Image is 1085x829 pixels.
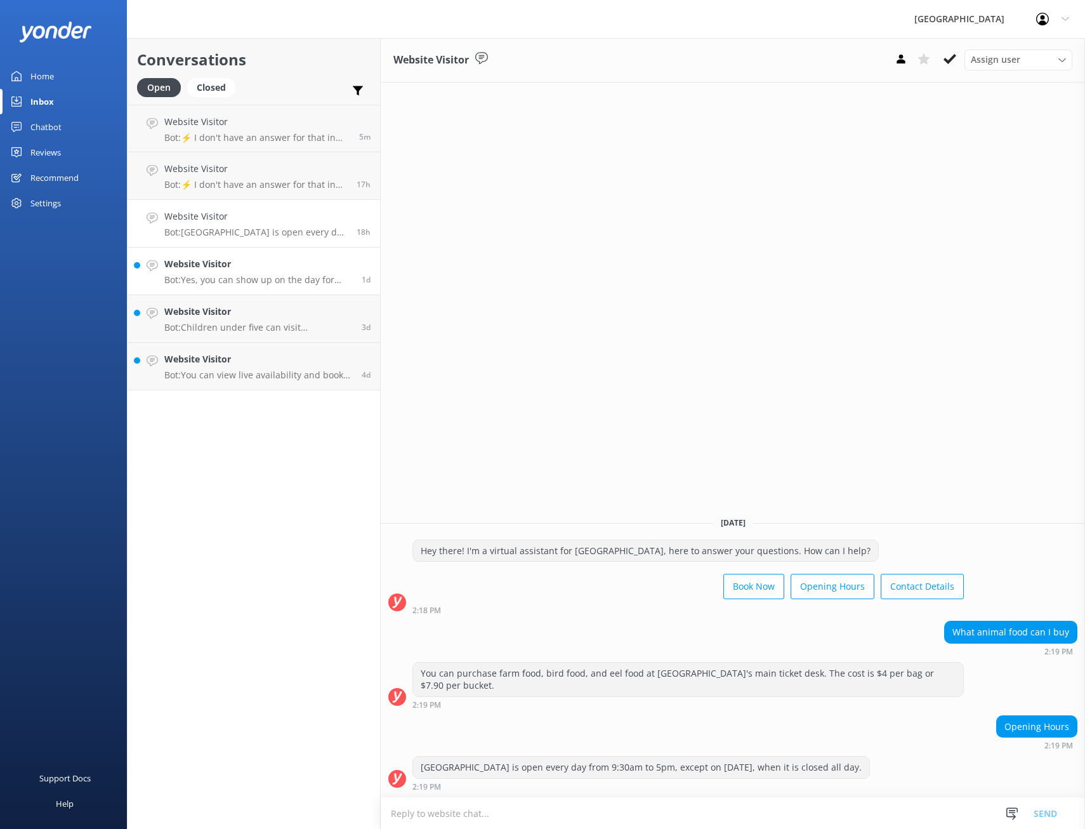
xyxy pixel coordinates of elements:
div: Closed [187,78,235,97]
div: What animal food can I buy [945,621,1077,643]
div: Aug 27 2025 02:19pm (UTC +12:00) Pacific/Auckland [944,647,1077,656]
span: [DATE] [713,517,753,528]
span: Aug 24 2025 02:19pm (UTC +12:00) Pacific/Auckland [362,322,371,333]
h4: Website Visitor [164,162,347,176]
a: Website VisitorBot:Yes, you can show up on the day for general entry to [GEOGRAPHIC_DATA], as the... [128,248,380,295]
div: [GEOGRAPHIC_DATA] is open every day from 9:30am to 5pm, except on [DATE], when it is closed all day. [413,757,869,778]
div: Settings [30,190,61,216]
button: Book Now [723,574,784,599]
a: Website VisitorBot:You can view live availability and book your tickets online at [URL][DOMAIN_NA... [128,343,380,390]
h4: Website Visitor [164,305,352,319]
span: Aug 27 2025 02:19pm (UTC +12:00) Pacific/Auckland [357,227,371,237]
div: Chatbot [30,114,62,140]
div: Aug 27 2025 02:18pm (UTC +12:00) Pacific/Auckland [412,606,964,614]
button: Opening Hours [791,574,874,599]
h4: Website Visitor [164,115,350,129]
h4: Website Visitor [164,209,347,223]
a: Open [137,80,187,94]
h3: Website Visitor [393,52,469,69]
div: Hey there! I'm a virtual assistant for [GEOGRAPHIC_DATA], here to answer your questions. How can ... [413,540,878,562]
div: Home [30,63,54,89]
a: Website VisitorBot:⚡ I don't have an answer for that in my knowledge base. Please try and rephras... [128,105,380,152]
p: Bot: You can view live availability and book your tickets online at [URL][DOMAIN_NAME]. [164,369,352,381]
a: Website VisitorBot:Children under five can visit [GEOGRAPHIC_DATA] for free, so you wouldn't need... [128,295,380,343]
h4: Website Visitor [164,257,352,271]
span: Aug 28 2025 08:45am (UTC +12:00) Pacific/Auckland [359,131,371,142]
p: Bot: [GEOGRAPHIC_DATA] is open every day from 9:30am to 5pm, except on [DATE], when it is closed ... [164,227,347,238]
div: Aug 27 2025 02:19pm (UTC +12:00) Pacific/Auckland [412,700,964,709]
strong: 2:19 PM [1044,742,1073,750]
a: Closed [187,80,242,94]
strong: 2:18 PM [412,607,441,614]
p: Bot: ⚡ I don't have an answer for that in my knowledge base. Please try and rephrase your questio... [164,179,347,190]
p: Bot: ⚡ I don't have an answer for that in my knowledge base. Please try and rephrase your questio... [164,132,350,143]
button: Contact Details [881,574,964,599]
a: Website VisitorBot:[GEOGRAPHIC_DATA] is open every day from 9:30am to 5pm, except on [DATE], when... [128,200,380,248]
div: You can purchase farm food, bird food, and eel food at [GEOGRAPHIC_DATA]'s main ticket desk. The ... [413,663,963,696]
div: Aug 27 2025 02:19pm (UTC +12:00) Pacific/Auckland [412,782,870,791]
span: Aug 27 2025 03:01pm (UTC +12:00) Pacific/Auckland [357,179,371,190]
div: Reviews [30,140,61,165]
div: Inbox [30,89,54,114]
div: Recommend [30,165,79,190]
div: Aug 27 2025 02:19pm (UTC +12:00) Pacific/Auckland [996,741,1077,750]
p: Bot: Yes, you can show up on the day for general entry to [GEOGRAPHIC_DATA], as there's no requir... [164,274,352,286]
img: yonder-white-logo.png [19,22,92,43]
a: Website VisitorBot:⚡ I don't have an answer for that in my knowledge base. Please try and rephras... [128,152,380,200]
p: Bot: Children under five can visit [GEOGRAPHIC_DATA] for free, so you wouldn't need to purchase a... [164,322,352,333]
div: Support Docs [39,766,91,791]
div: Assign User [964,50,1072,70]
span: Assign user [971,53,1020,67]
h2: Conversations [137,48,371,72]
div: Opening Hours [997,716,1077,738]
span: Aug 26 2025 09:16am (UTC +12:00) Pacific/Auckland [362,274,371,285]
h4: Website Visitor [164,352,352,366]
span: Aug 23 2025 07:37pm (UTC +12:00) Pacific/Auckland [362,369,371,380]
strong: 2:19 PM [412,783,441,791]
strong: 2:19 PM [1044,648,1073,656]
strong: 2:19 PM [412,701,441,709]
div: Open [137,78,181,97]
div: Help [56,791,74,816]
